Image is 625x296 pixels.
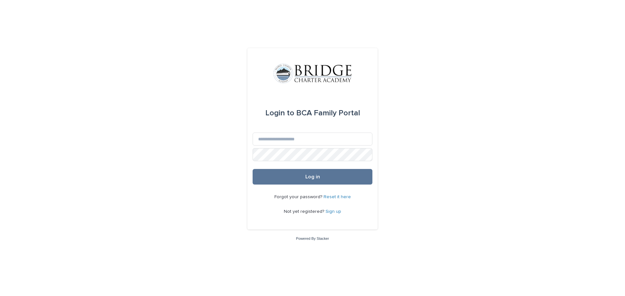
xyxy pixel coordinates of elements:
[273,64,352,83] img: V1C1m3IdTEidaUdm9Hs0
[326,209,341,214] a: Sign up
[274,195,324,199] span: Forgot your password?
[253,169,372,185] button: Log in
[305,174,320,179] span: Log in
[265,104,360,122] div: BCA Family Portal
[324,195,351,199] a: Reset it here
[296,237,329,240] a: Powered By Stacker
[284,209,326,214] span: Not yet registered?
[265,109,294,117] span: Login to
